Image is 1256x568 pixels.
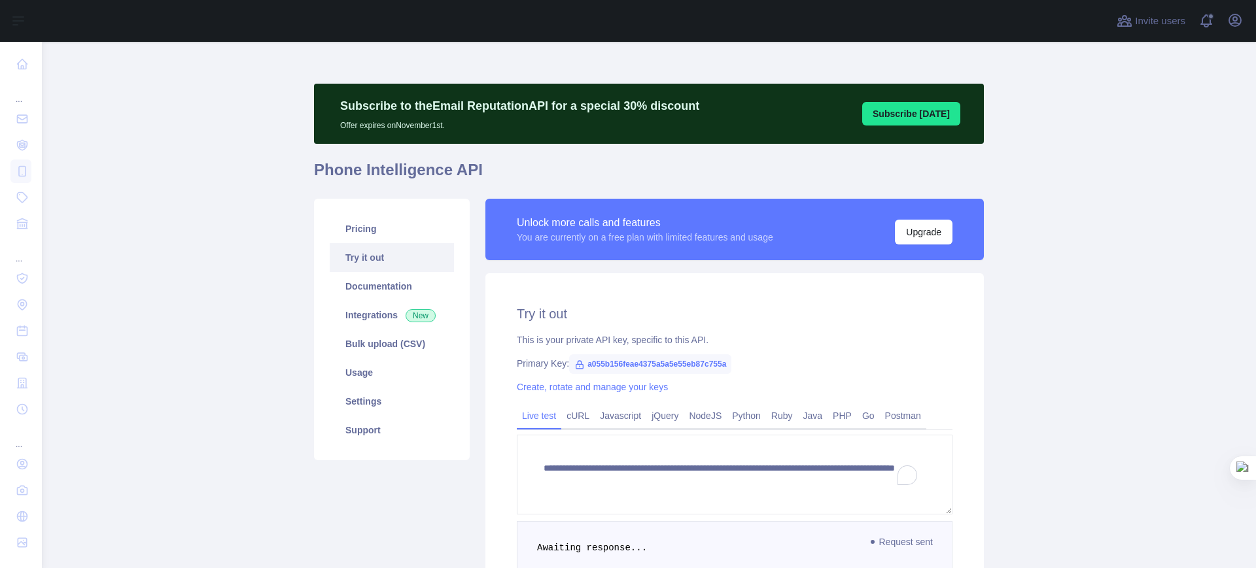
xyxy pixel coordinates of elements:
div: ... [10,238,31,264]
span: Awaiting response... [537,543,647,553]
a: jQuery [646,405,684,426]
div: ... [10,78,31,105]
a: Settings [330,387,454,416]
a: Java [798,405,828,426]
a: Create, rotate and manage your keys [517,382,668,392]
a: Support [330,416,454,444]
div: Unlock more calls and features [517,215,773,231]
a: Pricing [330,214,454,243]
div: Primary Key: [517,357,952,370]
p: Offer expires on November 1st. [340,115,699,131]
a: Bulk upload (CSV) [330,329,454,358]
a: Python [727,405,766,426]
button: Subscribe [DATE] [862,102,960,125]
a: NodeJS [684,405,727,426]
a: PHP [828,405,857,426]
button: Invite users [1114,10,1188,31]
a: Try it out [330,243,454,272]
a: Integrations New [330,301,454,329]
span: Request sent [865,534,940,550]
button: Upgrade [895,220,952,244]
div: You are currently on a free plan with limited features and usage [517,231,773,244]
p: Subscribe to the Email Reputation API for a special 30 % discount [340,97,699,115]
textarea: To enrich screen reader interactions, please activate Accessibility in Grammarly extension settings [517,435,952,514]
a: Live test [517,405,561,426]
span: a055b156feae4375a5a5e55eb87c755a [569,354,731,374]
span: Invite users [1135,14,1185,29]
a: Go [857,405,880,426]
div: ... [10,424,31,450]
a: cURL [561,405,595,426]
a: Ruby [766,405,798,426]
span: New [406,309,436,322]
a: Documentation [330,272,454,301]
h2: Try it out [517,305,952,323]
a: Postman [880,405,926,426]
a: Javascript [595,405,646,426]
div: This is your private API key, specific to this API. [517,333,952,346]
h1: Phone Intelligence API [314,159,984,191]
a: Usage [330,358,454,387]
